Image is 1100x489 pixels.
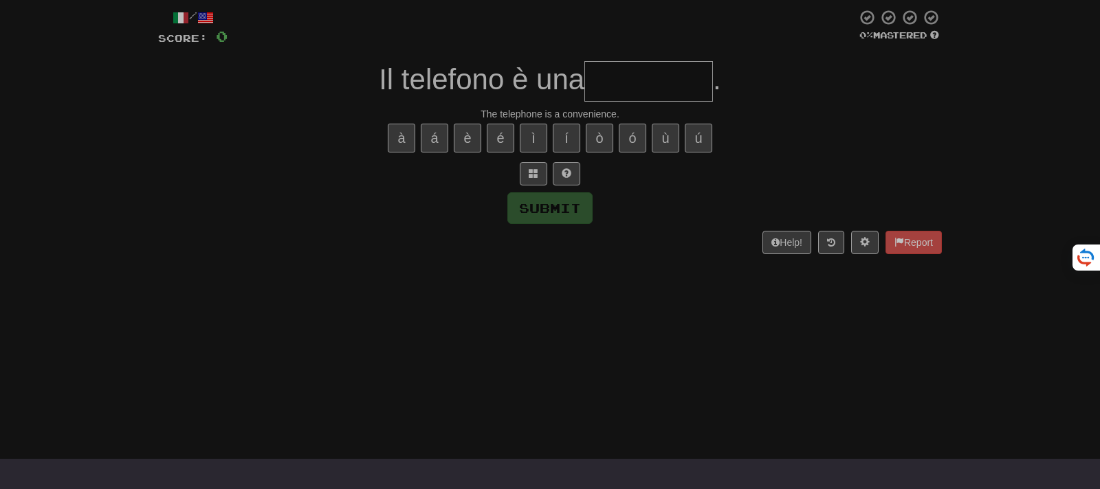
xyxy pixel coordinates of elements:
[454,124,481,152] button: è
[713,63,721,95] span: .
[553,124,580,152] button: í
[158,9,228,26] div: /
[158,107,942,121] div: The telephone is a convenience.
[507,192,593,224] button: Submit
[818,231,844,254] button: Round history (alt+y)
[216,27,228,45] span: 0
[685,124,712,152] button: ú
[762,231,811,254] button: Help!
[421,124,448,152] button: á
[857,30,942,42] div: Mastered
[553,162,580,185] button: Single letter hint - you only get 1 per sentence and score half the points! alt+h
[379,63,584,95] span: Il telefono è una
[158,32,208,44] span: Score:
[859,30,873,41] span: 0 %
[520,124,547,152] button: ì
[586,124,613,152] button: ò
[487,124,514,152] button: é
[885,231,942,254] button: Report
[652,124,679,152] button: ù
[388,124,415,152] button: à
[619,124,646,152] button: ó
[520,162,547,185] button: Switch sentence to multiple choice alt+p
